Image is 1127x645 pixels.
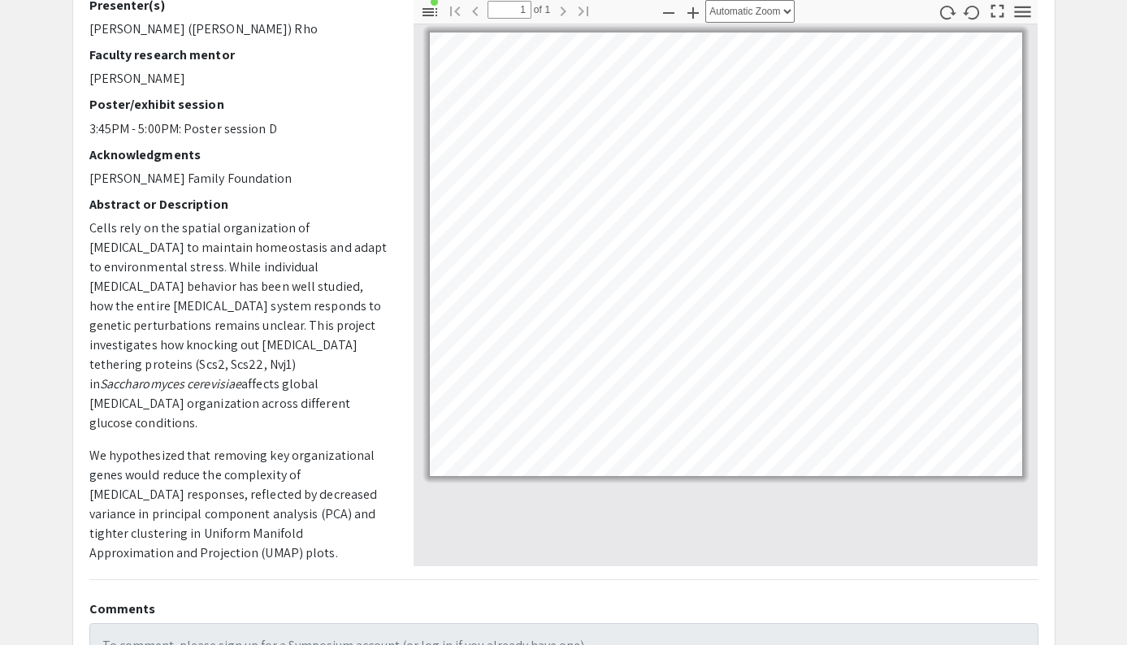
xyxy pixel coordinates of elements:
[89,169,389,188] p: [PERSON_NAME] Family Foundation
[488,1,531,19] input: Page
[89,47,389,63] h2: Faculty research mentor
[89,119,389,139] p: 3:45PM - 5:00PM: Poster session D
[100,375,241,392] em: Saccharomyces cerevisiae
[89,601,1038,617] h2: Comments
[89,147,389,162] h2: Acknowledgments
[89,446,389,563] p: We hypothesized that removing key organizational genes would reduce the complexity of [MEDICAL_DA...
[531,1,551,19] span: of 1
[423,25,1029,483] div: Page 1
[89,69,389,89] p: [PERSON_NAME]
[89,197,389,212] h2: Abstract or Description
[89,219,389,433] p: Cells rely on the spatial organization of [MEDICAL_DATA] to maintain homeostasis and adapt to env...
[89,97,389,112] h2: Poster/exhibit session
[12,572,69,633] iframe: Chat
[89,19,389,39] p: [PERSON_NAME] ([PERSON_NAME]) Rho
